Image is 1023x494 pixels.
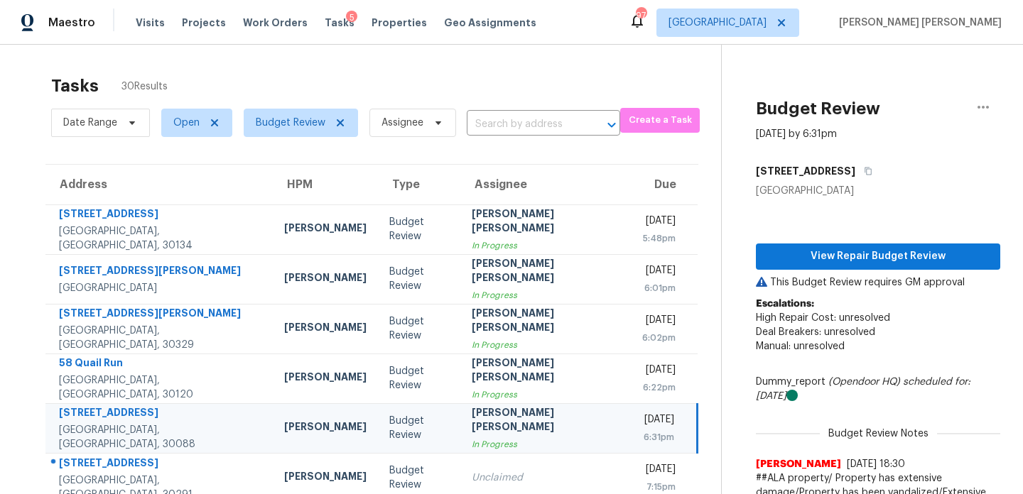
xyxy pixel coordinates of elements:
div: 6:02pm [639,331,676,345]
span: Tasks [325,18,354,28]
span: Assignee [381,116,423,130]
div: [PERSON_NAME] [PERSON_NAME] [472,306,616,338]
span: Budget Review Notes [820,427,937,441]
div: 5:48pm [639,231,676,246]
span: Budget Review [256,116,325,130]
div: [DATE] by 6:31pm [756,127,837,141]
span: [PERSON_NAME] [PERSON_NAME] [833,16,1002,30]
div: 6:31pm [639,430,675,444]
span: Manual: unresolved [756,341,845,351]
th: Address [45,165,273,204]
span: [GEOGRAPHIC_DATA] [669,16,767,30]
div: Budget Review [389,265,450,293]
span: Create a Task [627,112,693,128]
div: [PERSON_NAME] [284,370,367,388]
div: Budget Review [389,414,450,442]
button: Create a Task [620,108,700,133]
div: [GEOGRAPHIC_DATA], [GEOGRAPHIC_DATA], 30134 [59,224,261,253]
div: In Progress [472,238,616,253]
div: [DATE] [639,462,676,480]
i: scheduled for: [DATE] [756,377,970,401]
div: [PERSON_NAME] [PERSON_NAME] [472,405,616,437]
div: [DATE] [639,214,676,231]
span: 30 Results [121,79,168,94]
div: [PERSON_NAME] [284,221,367,238]
div: [GEOGRAPHIC_DATA], [GEOGRAPHIC_DATA], 30329 [59,324,261,352]
span: Properties [372,16,427,30]
span: Geo Assignments [444,16,536,30]
div: [DATE] [639,263,676,281]
div: 5 [346,11,357,25]
div: [PERSON_NAME] [PERSON_NAME] [472,207,616,238]
div: [PERSON_NAME] [284,270,367,288]
div: [STREET_ADDRESS][PERSON_NAME] [59,263,261,281]
div: In Progress [472,437,616,451]
h2: Budget Review [756,101,880,116]
div: [DATE] [639,412,675,430]
i: (Opendoor HQ) [828,377,900,387]
div: [STREET_ADDRESS][PERSON_NAME] [59,306,261,324]
div: 58 Quail Run [59,356,261,373]
b: Escalations: [756,299,814,309]
button: View Repair Budget Review [756,243,1000,270]
div: In Progress [472,338,616,352]
div: Dummy_report [756,375,1000,403]
div: [PERSON_NAME] [PERSON_NAME] [472,356,616,388]
h2: Tasks [51,79,99,93]
div: [STREET_ADDRESS] [59,207,261,224]
div: [GEOGRAPHIC_DATA], [GEOGRAPHIC_DATA], 30088 [59,423,261,451]
div: [GEOGRAPHIC_DATA] [59,281,261,295]
div: [PERSON_NAME] [PERSON_NAME] [472,256,616,288]
div: 6:22pm [639,380,676,395]
div: [PERSON_NAME] [284,320,367,338]
button: Copy Address [855,158,875,184]
div: Budget Review [389,364,450,393]
div: In Progress [472,288,616,302]
div: [GEOGRAPHIC_DATA] [756,184,1000,198]
span: Projects [182,16,226,30]
th: HPM [273,165,378,204]
th: Due [627,165,698,204]
div: [GEOGRAPHIC_DATA], [GEOGRAPHIC_DATA], 30120 [59,373,261,402]
div: Budget Review [389,215,450,243]
div: [STREET_ADDRESS] [59,405,261,423]
div: [STREET_ADDRESS] [59,456,261,473]
div: [PERSON_NAME] [284,419,367,437]
div: Budget Review [389,463,450,492]
div: 6:01pm [639,281,676,295]
span: Deal Breakers: unresolved [756,327,875,337]
div: 7:15pm [639,480,676,494]
p: This Budget Review requires GM approval [756,275,1000,290]
span: Visits [136,16,165,30]
th: Assignee [460,165,627,204]
div: [PERSON_NAME] [284,469,367,487]
button: Open [602,115,622,135]
div: Unclaimed [472,471,616,485]
div: Budget Review [389,314,450,343]
input: Search by address [467,114,580,136]
th: Type [378,165,461,204]
span: Open [173,116,200,130]
span: Date Range [63,116,117,130]
span: Maestro [48,16,95,30]
div: [DATE] [639,313,676,331]
span: [DATE] 18:30 [847,459,905,469]
span: [PERSON_NAME] [756,457,841,471]
span: Work Orders [243,16,308,30]
h5: [STREET_ADDRESS] [756,164,855,178]
div: 97 [636,9,646,23]
div: [DATE] [639,363,676,380]
span: View Repair Budget Review [767,248,989,265]
div: In Progress [472,388,616,402]
span: High Repair Cost: unresolved [756,313,890,323]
